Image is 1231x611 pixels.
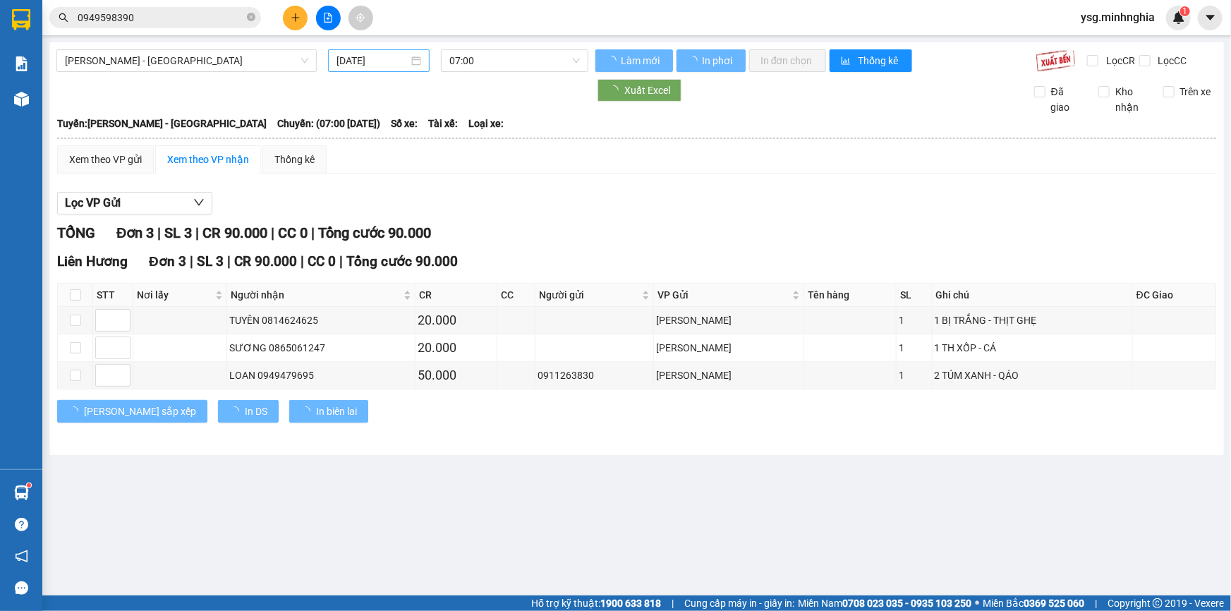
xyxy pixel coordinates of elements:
[657,287,789,303] span: VP Gửi
[229,340,413,356] div: SƯƠNG 0865061247
[975,600,979,606] span: ⚪️
[247,13,255,21] span: close-circle
[677,49,746,72] button: In phơi
[1100,53,1137,68] span: Lọc CR
[65,194,121,212] span: Lọc VP Gửi
[621,53,662,68] span: Làm mới
[1153,598,1163,608] span: copyright
[1133,284,1216,307] th: ĐC Giao
[391,116,418,131] span: Số xe:
[418,365,495,385] div: 50.000
[65,50,308,71] span: Phan Rí - Sài Gòn
[418,338,495,358] div: 20.000
[278,224,308,241] span: CC 0
[245,404,267,419] span: In DS
[1204,11,1217,24] span: caret-down
[229,368,413,383] div: LOAN 0949479695
[15,518,28,531] span: question-circle
[346,253,458,270] span: Tổng cước 90.000
[356,13,365,23] span: aim
[234,253,297,270] span: CR 90.000
[1024,598,1084,609] strong: 0369 525 060
[897,284,932,307] th: SL
[59,13,68,23] span: search
[149,253,186,270] span: Đơn 3
[14,485,29,500] img: warehouse-icon
[416,284,497,307] th: CR
[318,224,431,241] span: Tổng cước 90.000
[81,34,92,45] span: environment
[830,49,912,72] button: bar-chartThống kê
[12,9,30,30] img: logo-vxr
[1182,6,1187,16] span: 1
[93,284,133,307] th: STT
[6,31,269,49] li: 01 [PERSON_NAME]
[14,92,29,107] img: warehouse-icon
[15,550,28,563] span: notification
[231,287,401,303] span: Người nhận
[531,595,661,611] span: Hỗ trợ kỹ thuật:
[654,307,804,334] td: VP Phan Rí
[656,340,801,356] div: [PERSON_NAME]
[468,116,504,131] span: Loại xe:
[308,253,336,270] span: CC 0
[274,152,315,167] div: Thống kê
[277,116,380,131] span: Chuyến: (07:00 [DATE])
[57,118,267,129] b: Tuyến: [PERSON_NAME] - [GEOGRAPHIC_DATA]
[654,334,804,362] td: VP Phan Rí
[656,313,801,328] div: [PERSON_NAME]
[656,368,801,383] div: [PERSON_NAME]
[283,6,308,30] button: plus
[749,49,826,72] button: In đơn chọn
[899,313,929,328] div: 1
[598,79,681,102] button: Xuất Excel
[672,595,674,611] span: |
[935,368,1130,383] div: 2 TÚM XANH - QÁO
[57,224,95,241] span: TỔNG
[14,56,29,71] img: solution-icon
[1180,6,1190,16] sup: 1
[935,340,1130,356] div: 1 TH XỐP - CÁ
[899,340,929,356] div: 1
[348,6,373,30] button: aim
[654,362,804,389] td: VP Phan Rí
[197,253,224,270] span: SL 3
[804,284,897,307] th: Tên hàng
[15,581,28,595] span: message
[595,49,673,72] button: Làm mới
[227,253,231,270] span: |
[428,116,458,131] span: Tài xế:
[935,313,1130,328] div: 1 BỊ TRẮNG - THỊT GHẸ
[449,50,580,71] span: 07:00
[1095,595,1097,611] span: |
[316,6,341,30] button: file-add
[609,85,624,95] span: loading
[899,368,929,383] div: 1
[202,224,267,241] span: CR 90.000
[600,598,661,609] strong: 1900 633 818
[1069,8,1166,26] span: ysg.minhnghia
[336,53,408,68] input: 12/09/2025
[316,404,357,419] span: In biên lai
[323,13,333,23] span: file-add
[983,595,1084,611] span: Miền Bắc
[157,224,161,241] span: |
[164,224,192,241] span: SL 3
[247,11,255,25] span: close-circle
[842,598,971,609] strong: 0708 023 035 - 0935 103 250
[1198,6,1223,30] button: caret-down
[229,406,245,416] span: loading
[6,6,77,77] img: logo.jpg
[116,224,154,241] span: Đơn 3
[1172,11,1185,24] img: icon-new-feature
[218,400,279,423] button: In DS
[539,287,639,303] span: Người gửi
[81,52,92,63] span: phone
[291,13,301,23] span: plus
[195,224,199,241] span: |
[27,483,31,488] sup: 1
[289,400,368,423] button: In biên lai
[688,56,700,66] span: loading
[229,313,413,328] div: TUYÊN 0814624625
[57,400,207,423] button: [PERSON_NAME] sắp xếp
